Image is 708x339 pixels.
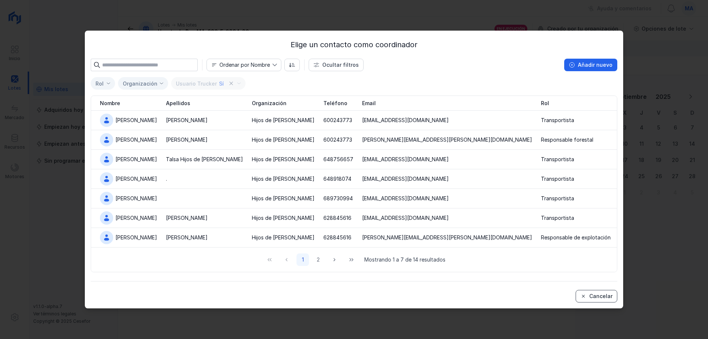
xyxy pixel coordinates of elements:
[322,61,359,69] div: Ocultar filtros
[123,80,157,87] div: Organización
[309,59,364,71] button: Ocultar filtros
[252,156,315,163] div: Hijos de [PERSON_NAME]
[564,59,617,71] button: Añadir nuevo
[323,214,351,222] div: 628845616
[362,234,532,241] div: [PERSON_NAME][EMAIL_ADDRESS][PERSON_NAME][DOMAIN_NAME]
[589,293,612,300] div: Cancelar
[115,136,157,143] div: [PERSON_NAME]
[166,156,243,163] div: Talsa Hijos de [PERSON_NAME]
[323,234,351,241] div: 628845616
[219,62,270,68] div: Ordenar por Nombre
[323,117,352,124] div: 600243773
[541,175,574,183] div: Transportista
[96,80,104,87] div: Rol
[541,117,574,124] div: Transportista
[115,214,157,222] div: [PERSON_NAME]
[296,253,309,266] button: Page 1
[115,117,157,124] div: [PERSON_NAME]
[576,290,617,302] button: Cancelar
[252,214,315,222] div: Hijos de [PERSON_NAME]
[344,253,358,266] button: Last Page
[252,175,315,183] div: Hijos de [PERSON_NAME]
[115,156,157,163] div: [PERSON_NAME]
[252,100,287,107] span: Organización
[91,39,617,50] div: Elige un contacto como coordinador
[323,100,347,107] span: Teléfono
[541,214,574,222] div: Transportista
[541,234,611,241] div: Responsable de explotación
[252,136,315,143] div: Hijos de [PERSON_NAME]
[362,117,449,124] div: [EMAIL_ADDRESS][DOMAIN_NAME]
[362,136,532,143] div: [PERSON_NAME][EMAIL_ADDRESS][PERSON_NAME][DOMAIN_NAME]
[115,195,157,202] div: [PERSON_NAME]
[541,156,574,163] div: Transportista
[252,195,315,202] div: Hijos de [PERSON_NAME]
[362,195,449,202] div: [EMAIL_ADDRESS][DOMAIN_NAME]
[100,100,120,107] span: Nombre
[541,100,549,107] span: Rol
[252,117,315,124] div: Hijos de [PERSON_NAME]
[166,100,190,107] span: Apellidos
[166,136,208,143] div: [PERSON_NAME]
[578,61,612,69] div: Añadir nuevo
[252,234,315,241] div: Hijos de [PERSON_NAME]
[541,136,593,143] div: Responsable forestal
[166,234,208,241] div: [PERSON_NAME]
[323,175,351,183] div: 648918074
[362,100,376,107] span: Email
[323,195,353,202] div: 689730994
[364,256,445,263] span: Mostrando 1 a 7 de 14 resultados
[312,253,324,266] button: Page 2
[166,175,167,183] div: .
[541,195,574,202] div: Transportista
[115,234,157,241] div: [PERSON_NAME]
[323,156,353,163] div: 648756657
[166,117,208,124] div: [PERSON_NAME]
[323,136,352,143] div: 600243773
[362,175,449,183] div: [EMAIL_ADDRESS][DOMAIN_NAME]
[166,214,208,222] div: [PERSON_NAME]
[115,175,157,183] div: [PERSON_NAME]
[207,59,272,71] span: Nombre
[362,156,449,163] div: [EMAIL_ADDRESS][DOMAIN_NAME]
[91,77,106,90] span: Seleccionar
[327,253,341,266] button: Next Page
[362,214,449,222] div: [EMAIL_ADDRESS][DOMAIN_NAME]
